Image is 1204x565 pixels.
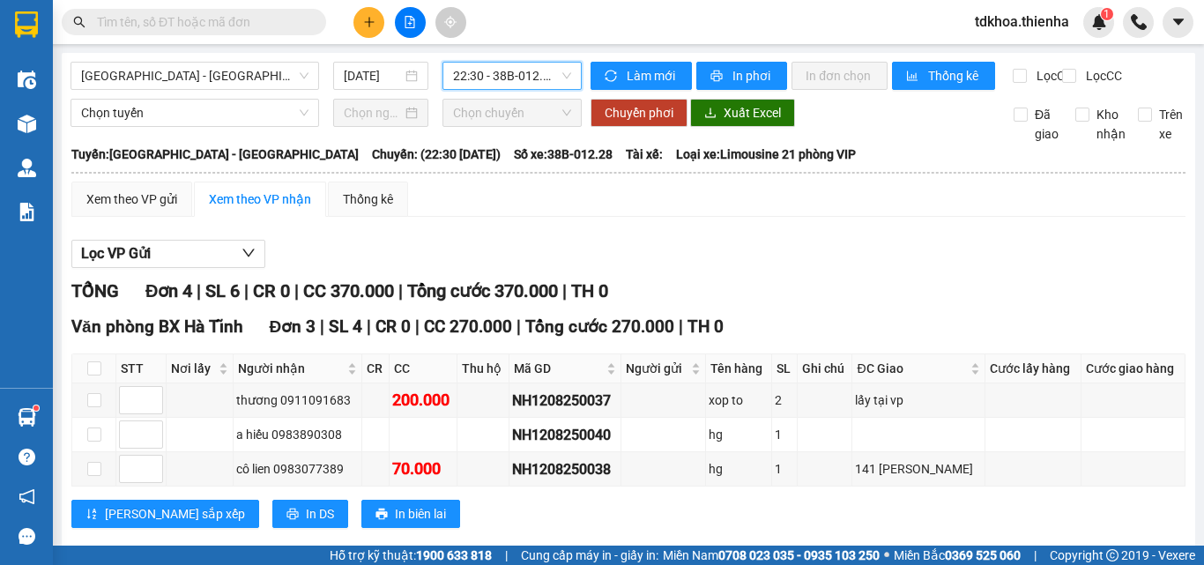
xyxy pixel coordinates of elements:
img: logo-vxr [15,11,38,38]
td: NH1208250038 [509,452,621,487]
div: a hiếu 0983890308 [236,425,359,444]
th: CR [362,354,390,383]
button: file-add [395,7,426,38]
span: plus [363,16,375,28]
span: | [197,280,201,301]
span: printer [286,508,299,522]
span: file-add [404,16,416,28]
span: Hỗ trợ kỹ thuật: [330,546,492,565]
span: CR 0 [375,316,411,337]
span: Trên xe [1152,105,1190,144]
span: SL 4 [329,316,362,337]
span: printer [710,70,725,84]
span: Số xe: 38B-012.28 [514,145,613,164]
button: printerIn biên lai [361,500,460,528]
th: Thu hộ [457,354,510,383]
div: 141 [PERSON_NAME] [855,459,981,479]
input: Tìm tên, số ĐT hoặc mã đơn [97,12,305,32]
span: Người gửi [626,359,687,378]
span: Lọc CC [1079,66,1125,85]
span: TH 0 [687,316,724,337]
span: | [367,316,371,337]
button: sort-ascending[PERSON_NAME] sắp xếp [71,500,259,528]
span: Đơn 4 [145,280,192,301]
th: Cước giao hàng [1081,354,1185,383]
span: Đã giao [1028,105,1066,144]
img: warehouse-icon [18,408,36,427]
sup: 1 [33,405,39,411]
div: xop to [709,390,769,410]
input: Chọn ngày [344,103,402,123]
sup: 1 [1101,8,1113,20]
th: CC [390,354,457,383]
span: SL 6 [205,280,240,301]
span: In phơi [732,66,773,85]
span: Tổng cước 370.000 [407,280,558,301]
button: syncLàm mới [591,62,692,90]
span: Loại xe: Limousine 21 phòng VIP [676,145,856,164]
button: Chuyển phơi [591,99,687,127]
span: | [398,280,403,301]
span: printer [375,508,388,522]
span: Chọn chuyến [453,100,571,126]
span: CC 370.000 [303,280,394,301]
span: | [505,546,508,565]
span: Kho nhận [1089,105,1133,144]
span: download [704,107,717,121]
span: ĐC Giao [857,359,966,378]
button: In đơn chọn [792,62,888,90]
img: warehouse-icon [18,115,36,133]
strong: 1900 633 818 [416,548,492,562]
span: In DS [306,504,334,524]
span: message [19,528,35,545]
span: search [73,16,85,28]
th: Ghi chú [798,354,853,383]
div: thương 0911091683 [236,390,359,410]
span: | [294,280,299,301]
span: sync [605,70,620,84]
div: hg [709,459,769,479]
div: Thống kê [343,190,393,209]
span: Nơi lấy [171,359,215,378]
span: Chuyến: (22:30 [DATE]) [372,145,501,164]
span: Đơn 3 [270,316,316,337]
span: caret-down [1171,14,1186,30]
span: aim [444,16,457,28]
span: Thống kê [928,66,981,85]
span: TỔNG [71,280,119,301]
div: 1 [775,459,794,479]
button: plus [353,7,384,38]
img: icon-new-feature [1091,14,1107,30]
button: downloadXuất Excel [690,99,795,127]
div: 1 [775,425,794,444]
img: solution-icon [18,203,36,221]
div: Xem theo VP gửi [86,190,177,209]
input: 12/08/2025 [344,66,402,85]
th: Cước lấy hàng [985,354,1081,383]
span: Tài xế: [626,145,663,164]
th: SL [772,354,798,383]
span: | [562,280,567,301]
span: TH 0 [571,280,608,301]
button: aim [435,7,466,38]
div: NH1208250037 [512,390,618,412]
span: bar-chart [906,70,921,84]
span: | [1034,546,1037,565]
span: | [517,316,521,337]
td: NH1208250040 [509,418,621,452]
strong: 0369 525 060 [945,548,1021,562]
div: cô lien 0983077389 [236,459,359,479]
div: 70.000 [392,457,454,481]
span: CC 270.000 [424,316,512,337]
span: CR 0 [253,280,290,301]
span: question-circle [19,449,35,465]
div: Xem theo VP nhận [209,190,311,209]
div: lấy tại vp [855,390,981,410]
span: 1 [1104,8,1110,20]
th: STT [116,354,167,383]
span: Người nhận [238,359,344,378]
span: tdkhoa.thienha [961,11,1083,33]
span: | [244,280,249,301]
span: Cung cấp máy in - giấy in: [521,546,658,565]
span: notification [19,488,35,505]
